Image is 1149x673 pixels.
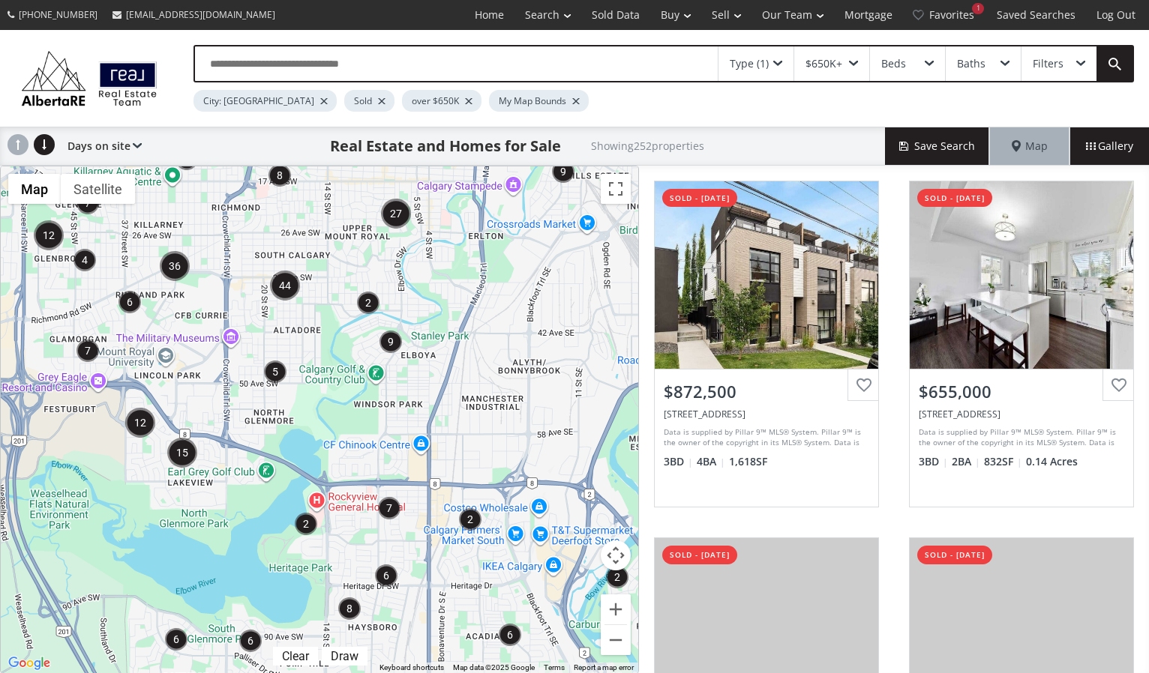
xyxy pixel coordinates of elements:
[601,594,631,624] button: Zoom in
[601,540,631,570] button: Map camera controls
[4,654,54,673] a: Open this area in Google Maps (opens a new window)
[499,624,521,646] div: 6
[160,251,190,281] div: 36
[601,625,631,655] button: Zoom out
[273,649,318,663] div: Click to clear.
[919,408,1124,420] div: 805 67 Avenue SW, Calgary, AB T2V 0M6
[8,174,61,204] button: Show street map
[76,192,99,214] div: 7
[697,454,725,469] span: 4 BA
[639,166,894,522] a: sold - [DATE]$872,500[STREET_ADDRESS]Data is supplied by Pillar 9™ MLS® System. Pillar 9™ is the ...
[730,58,769,69] div: Type (1)
[591,140,704,151] h2: Showing 252 properties
[379,331,402,353] div: 9
[1033,58,1063,69] div: Filters
[357,292,379,314] div: 2
[919,426,1120,449] div: Data is supplied by Pillar 9™ MLS® System. Pillar 9™ is the owner of the copyright in its MLS® Sy...
[60,127,142,165] div: Days on site
[984,454,1022,469] span: 832 SF
[606,566,628,588] div: 2
[15,47,163,109] img: Logo
[126,8,275,21] span: [EMAIL_ADDRESS][DOMAIN_NAME]
[919,454,948,469] span: 3 BD
[664,454,693,469] span: 3 BD
[574,663,634,672] a: Report a map error
[118,291,141,313] div: 6
[664,380,869,403] div: $872,500
[34,220,64,250] div: 12
[1026,454,1078,469] span: 0.14 Acres
[881,58,906,69] div: Beds
[322,649,367,663] div: Click to draw.
[402,90,481,112] div: over $650K
[165,628,187,651] div: 6
[459,508,481,531] div: 2
[268,164,291,187] div: 8
[105,1,283,28] a: [EMAIL_ADDRESS][DOMAIN_NAME]
[375,564,397,587] div: 6
[330,136,561,157] h1: Real Estate and Homes for Sale
[1069,127,1149,165] div: Gallery
[972,3,984,14] div: 1
[664,426,865,449] div: Data is supplied by Pillar 9™ MLS® System. Pillar 9™ is the owner of the copyright in its MLS® Sy...
[239,630,262,652] div: 6
[1086,139,1133,154] span: Gallery
[489,90,589,112] div: My Map Bounds
[193,90,337,112] div: City: [GEOGRAPHIC_DATA]
[270,271,300,301] div: 44
[378,497,400,519] div: 7
[379,663,444,673] button: Keyboard shortcuts
[729,454,767,469] span: 1,618 SF
[167,438,197,468] div: 15
[894,166,1149,522] a: sold - [DATE]$655,000[STREET_ADDRESS]Data is supplied by Pillar 9™ MLS® System. Pillar 9™ is the ...
[73,249,96,271] div: 4
[295,513,317,535] div: 2
[175,148,198,170] div: 4
[278,649,313,663] div: Clear
[338,597,361,620] div: 8
[344,90,394,112] div: Sold
[125,408,155,438] div: 12
[61,174,135,204] button: Show satellite imagery
[544,663,565,672] a: Terms
[327,649,362,663] div: Draw
[952,454,980,469] span: 2 BA
[885,127,990,165] button: Save Search
[4,654,54,673] img: Google
[805,58,842,69] div: $650K+
[1012,139,1048,154] span: Map
[601,174,631,204] button: Toggle fullscreen view
[957,58,985,69] div: Baths
[664,408,869,420] div: 1826 38 Avenue SW, Calgary, AB T2T 6X8
[453,663,535,672] span: Map data ©2025 Google
[552,160,574,183] div: 9
[919,380,1124,403] div: $655,000
[76,339,99,362] div: 7
[990,127,1069,165] div: Map
[381,199,411,229] div: 27
[19,8,97,21] span: [PHONE_NUMBER]
[264,360,286,383] div: 5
